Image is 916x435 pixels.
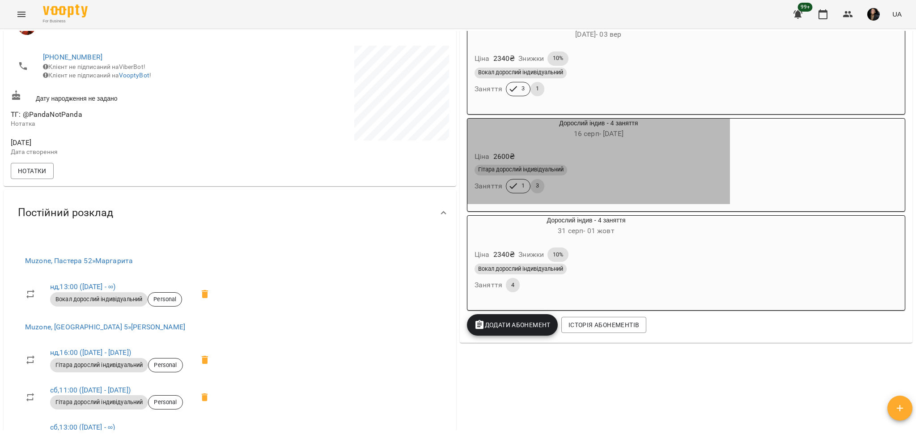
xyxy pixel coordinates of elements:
button: Дорослий індив - 4 заняття31 серп- 01 жовтЦіна2340₴Знижки10%Вокал дорослий індивідуальнийЗаняття4 [467,216,705,303]
div: Дорослий індив - 4 заняття [467,119,730,140]
a: VooptyBot [119,72,149,79]
span: 10% [547,251,568,259]
button: Історія абонементів [561,317,646,333]
span: 10% [547,54,568,62]
h6: Ціна [475,150,490,163]
span: 3 [530,182,544,190]
span: Personal [148,398,182,406]
h6: Заняття [475,279,502,291]
p: 2340 ₴ [493,249,515,260]
div: Дату народження не задано [9,88,230,105]
span: Вокал дорослий індивідуальний [475,265,567,273]
h6: Знижки [518,248,544,261]
span: Історія абонементів [568,320,639,330]
a: сб,13:00 ([DATE] - ∞) [50,423,115,431]
span: Клієнт не підписаний на ! [43,72,151,79]
button: UA [889,6,905,22]
span: Видалити приватний урок Антон нд 16:00 клієнта Герасимчук Нікіта [194,349,216,371]
h6: Заняття [475,83,502,95]
a: сб,11:00 ([DATE] - [DATE]) [50,386,131,394]
span: Personal [148,361,182,369]
h6: Ціна [475,52,490,65]
div: Дорослий індив - 4 заняття [467,216,705,237]
span: 99+ [798,3,813,12]
h6: Заняття [475,180,502,192]
span: Personal [148,295,182,303]
span: Постійний розклад [18,206,113,220]
button: Дорослий індив - 4 заняття16 серп- [DATE]Ціна2600₴Гітара дорослий індивідуальнийЗаняття13 [467,119,730,204]
a: нд,13:00 ([DATE] - ∞) [50,282,115,291]
span: Гітара дорослий індивідуальний [475,166,567,174]
span: 31 серп - 01 жовт [558,226,614,235]
a: Muzone, Пастера 52»Маргарита [25,256,133,265]
span: Вокал дорослий індивідуальний [475,68,567,77]
p: 2340 ₴ [493,53,515,64]
span: Вокал дорослий індивідуальний [50,295,148,303]
span: ТГ: @PandaNotPanda [11,110,82,119]
h6: Знижки [518,52,544,65]
span: Гітара дорослий індивідуальний [50,398,148,406]
button: Додати Абонемент [467,314,558,336]
img: Voopty Logo [43,4,88,17]
button: Дорослий індив - 4 заняття[DATE]- 03 верЦіна2340₴Знижки10%Вокал дорослий індивідуальнийЗаняття31 [467,19,729,107]
a: Muzone, [GEOGRAPHIC_DATA] 5»[PERSON_NAME] [25,323,185,331]
p: Дата створення [11,148,228,157]
button: Menu [11,4,32,25]
span: 1 [516,182,530,190]
h6: Ціна [475,248,490,261]
span: For Business [43,18,88,24]
span: Видалити приватний урок Антон сб 11:00 клієнта Герасимчук Нікіта [194,387,216,408]
span: 4 [506,281,520,289]
span: [DATE] [11,137,228,148]
p: Нотатка [11,119,228,128]
span: 3 [516,85,530,93]
div: Постійний розклад [4,190,456,236]
a: [PHONE_NUMBER] [43,53,102,61]
span: Клієнт не підписаний на ViberBot! [43,63,145,70]
span: Додати Абонемент [474,320,551,330]
span: Нотатки [18,166,47,176]
a: нд,16:00 ([DATE] - [DATE]) [50,348,131,357]
span: 16 серп - [DATE] [574,129,623,138]
span: 1 [530,85,544,93]
p: 2600 ₴ [493,151,515,162]
img: 0e55e402c6d6ea647f310bbb168974a3.jpg [867,8,880,21]
span: [DATE] - 03 вер [575,30,621,38]
span: Гітара дорослий індивідуальний [50,361,148,369]
span: Видалити приватний урок Маргарита нд 13:00 клієнта Герасимчук Нікіта [194,283,216,305]
button: Нотатки [11,163,54,179]
span: UA [892,9,902,19]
